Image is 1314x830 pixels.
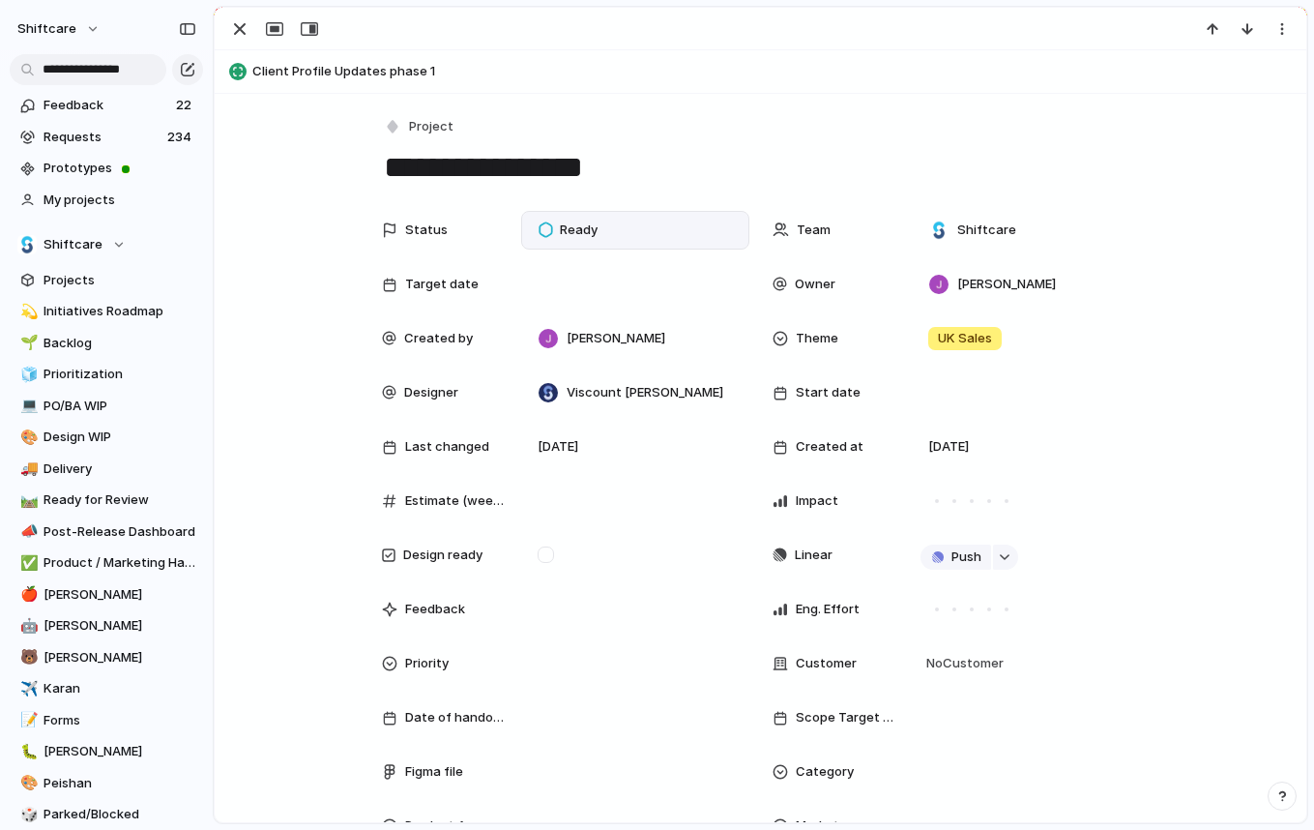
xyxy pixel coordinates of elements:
div: ✅ [20,552,34,575]
a: 🐛[PERSON_NAME] [10,737,203,766]
a: 🧊Prioritization [10,360,203,389]
span: Ready for Review [44,490,196,510]
a: My projects [10,186,203,215]
div: 🌱 [20,332,34,354]
span: [PERSON_NAME] [44,648,196,667]
span: Karan [44,679,196,698]
a: 💻PO/BA WIP [10,392,203,421]
span: Project [409,117,453,136]
button: 🛤️ [17,490,37,510]
button: Project [380,113,459,141]
span: [PERSON_NAME] [44,742,196,761]
span: Scope Target Date [796,708,896,727]
span: PO/BA WIP [44,397,196,416]
span: Prototypes [44,159,196,178]
a: Prototypes [10,154,203,183]
a: 📝Forms [10,706,203,735]
button: 📝 [17,711,37,730]
span: Forms [44,711,196,730]
span: Theme [796,329,838,348]
button: 💻 [17,397,37,416]
a: 🍎[PERSON_NAME] [10,580,203,609]
button: 🎲 [17,805,37,824]
span: Peishan [44,774,196,793]
span: Estimate (weeks) [405,491,506,511]
span: Viscount [PERSON_NAME] [567,383,723,402]
div: 🎲 [20,804,34,826]
span: Ready [560,221,598,240]
span: Customer [796,654,857,673]
span: UK Sales [938,329,992,348]
a: 🚚Delivery [10,455,203,484]
span: [PERSON_NAME] [44,585,196,605]
a: 📣Post-Release Dashboard [10,518,203,547]
button: 🎨 [17,428,37,447]
span: Impact [796,491,838,511]
a: 🌱Backlog [10,329,203,358]
button: 🌱 [17,334,37,353]
a: Feedback22 [10,91,203,120]
button: Client Profile Updates phase 1 [223,56,1298,87]
a: 🤖[PERSON_NAME] [10,611,203,640]
button: ✅ [17,553,37,573]
a: 🛤️Ready for Review [10,486,203,515]
a: ✈️Karan [10,674,203,703]
div: 🐻 [20,646,34,668]
div: 🚚 [20,458,34,480]
a: 🐻[PERSON_NAME] [10,643,203,672]
button: 🍎 [17,585,37,605]
span: Created at [796,437,863,457]
span: 22 [176,96,195,115]
button: 🎨 [17,774,37,793]
span: Initiatives Roadmap [44,302,196,321]
div: ✈️ [20,678,34,700]
span: Push [951,548,981,567]
span: Team [797,221,831,240]
button: shiftcare [9,14,110,44]
span: Eng. Effort [796,600,860,619]
button: Shiftcare [10,230,203,259]
div: 📣 [20,520,34,543]
button: Push [920,545,991,570]
span: [DATE] [928,437,969,457]
button: 🧊 [17,365,37,384]
div: 📝 [20,709,34,731]
span: Category [796,762,854,782]
span: Design ready [403,546,482,565]
span: Date of handover [405,708,506,727]
div: 🍎 [20,583,34,606]
a: 🎨Peishan [10,769,203,798]
span: Priority [405,654,449,673]
span: [PERSON_NAME] [567,329,665,348]
button: 🐻 [17,648,37,667]
span: Feedback [405,600,465,619]
a: ✅Product / Marketing Handover [10,548,203,578]
span: Designer [404,383,458,402]
div: 🤖 [20,615,34,637]
span: shiftcare [17,19,76,39]
span: Start date [796,383,861,402]
span: Product / Marketing Handover [44,553,196,573]
span: Parked/Blocked [44,805,196,824]
div: 🎲Parked/Blocked [10,800,203,829]
button: ✈️ [17,679,37,698]
span: 234 [167,128,195,147]
span: Linear [795,546,832,565]
span: Figma file [405,762,463,782]
button: 📣 [17,522,37,542]
span: Delivery [44,459,196,479]
div: 🎨 [20,427,34,449]
button: 🐛 [17,742,37,761]
div: 🛤️ [20,489,34,512]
